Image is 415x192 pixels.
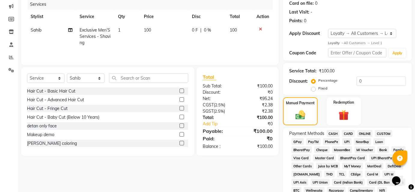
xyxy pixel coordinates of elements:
[338,154,367,161] span: BharatPay Card
[238,96,277,102] div: ₹95.24
[304,18,306,24] div: 0
[27,123,57,129] div: detan only face
[289,18,303,24] div: Points:
[27,140,77,147] div: [PERSON_NAME] coloring
[198,127,238,135] div: Payable:
[188,10,226,23] th: Disc
[386,163,403,169] span: DefiDeal
[316,163,340,169] span: Juice by MCB
[238,135,277,142] div: ₹0
[374,138,385,145] span: Loan
[289,50,328,56] div: Coupon Code
[357,130,373,137] span: ONLINE
[289,30,328,37] div: Apply Discount
[115,10,141,23] th: Qty
[369,154,396,161] span: UPI BharatPay
[203,74,217,80] span: Total
[27,10,76,23] th: Stylist
[289,130,324,137] span: Payment Methods
[238,83,277,89] div: ₹100.00
[76,10,115,23] th: Service
[334,100,354,105] label: Redemption
[328,48,387,57] input: Enter Offer / Coupon Code
[342,138,352,145] span: UPI
[324,171,335,178] span: THD
[118,27,121,33] span: 1
[313,154,336,161] span: Master Card
[27,88,75,94] div: Hair Cut - Basic Hair Cut
[318,86,327,91] label: Fixed
[377,146,389,153] span: Bank
[238,102,277,108] div: ₹2.38
[215,102,224,107] span: 2.5%
[315,0,317,7] div: 0
[289,68,317,74] div: Service Total:
[198,135,238,142] div: Paid:
[342,130,355,137] span: CARD
[144,27,151,33] span: 100
[198,96,238,102] div: Net:
[238,114,277,121] div: ₹100.00
[314,146,330,153] span: Cheque
[365,163,383,169] span: MariDeal
[203,108,214,114] span: SGST
[337,171,347,178] span: TCL
[200,27,201,33] span: |
[365,171,380,178] span: Card M
[238,143,277,150] div: ₹100.00
[289,78,308,84] div: Discount:
[27,105,68,112] div: Hair Cut - Fringe Cut
[215,109,224,114] span: 2.5%
[109,73,188,83] input: Search or Scan
[292,154,311,161] span: Visa Card
[383,171,395,178] span: UPI M
[311,179,330,186] span: UPI Union
[198,114,238,121] div: Total:
[328,41,406,46] div: All Customers → Level 1
[238,127,277,135] div: ₹100.00
[80,27,111,45] span: Exclusive Men’S Services - Shaving
[292,163,314,169] span: Other Cards
[375,130,392,137] span: CUSTOM
[332,179,365,186] span: Card (Indian Bank)
[27,114,99,120] div: Hair Cut - Baby Cut (Below 10 Years)
[198,89,238,96] div: Discount:
[203,102,214,108] span: CGST
[289,9,309,15] div: Last Visit:
[390,168,409,186] iframe: chat widget
[198,102,238,108] div: ( )
[230,27,237,33] span: 100
[392,146,406,153] span: Family
[349,171,363,178] span: CEdge
[342,163,363,169] span: MyT Money
[238,108,277,114] div: ₹2.38
[192,27,198,33] span: 0 F
[306,138,321,145] span: PayTM
[140,10,188,23] th: Price
[327,130,340,137] span: CASH
[367,179,395,186] span: Card (DL Bank)
[319,68,335,74] div: ₹100.00
[31,27,41,33] span: Sahib
[286,100,315,106] label: Manual Payment
[318,78,338,83] label: Percentage
[204,27,211,33] span: 0 %
[198,83,238,89] div: Sub Total:
[335,109,352,122] img: _gift.svg
[226,10,253,23] th: Total
[244,121,277,127] div: ₹0
[292,109,308,121] img: _cash.svg
[323,138,340,145] span: PhonePe
[292,146,312,153] span: BharatPay
[354,138,371,145] span: NearBuy
[292,138,304,145] span: GPay
[328,41,344,45] strong: Loyalty →
[253,10,273,23] th: Action
[27,97,84,103] div: Hair Cut - Advanced Hair Cut
[289,0,314,7] div: Card on file:
[292,171,322,178] span: [DOMAIN_NAME]
[310,9,312,15] div: -
[198,143,238,150] div: Balance :
[389,49,406,58] button: Apply
[332,146,353,153] span: MosamBee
